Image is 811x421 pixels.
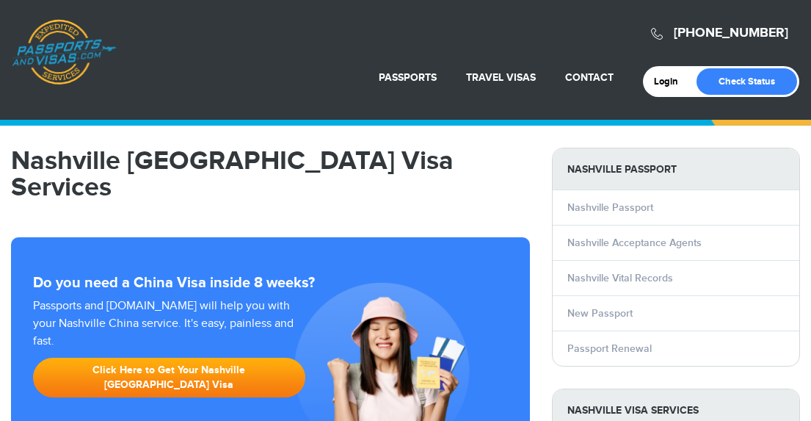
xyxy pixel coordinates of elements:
[27,298,311,405] div: Passports and [DOMAIN_NAME] will help you with your Nashville China service. It's easy, painless ...
[567,307,633,320] a: New Passport
[674,25,788,41] a: [PHONE_NUMBER]
[567,201,653,214] a: Nashville Passport
[654,76,688,87] a: Login
[567,237,702,249] a: Nashville Acceptance Agents
[553,148,799,190] strong: Nashville Passport
[33,358,305,397] a: Click Here to Get Your Nashville [GEOGRAPHIC_DATA] Visa
[567,342,652,355] a: Passport Renewal
[33,274,508,292] strong: Do you need a China Visa inside 8 weeks?
[11,148,530,201] h1: Nashville [GEOGRAPHIC_DATA] Visa Services
[466,71,536,84] a: Travel Visas
[379,71,437,84] a: Passports
[565,71,614,84] a: Contact
[567,272,673,284] a: Nashville Vital Records
[12,19,116,85] a: Passports & [DOMAIN_NAME]
[697,68,797,95] a: Check Status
